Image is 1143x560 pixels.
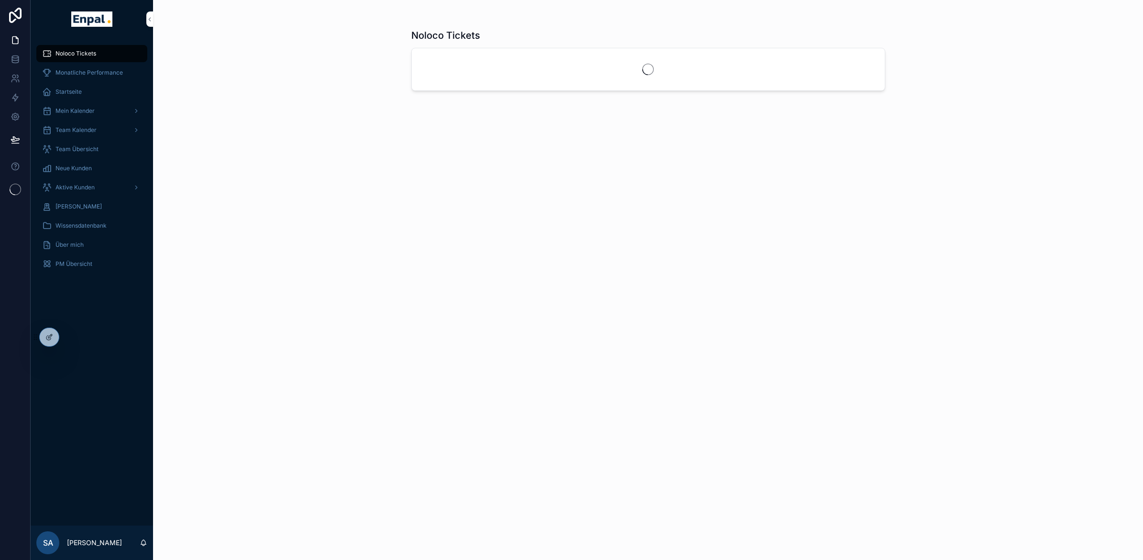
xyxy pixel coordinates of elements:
span: Über mich [55,241,84,249]
span: Mein Kalender [55,107,95,115]
a: [PERSON_NAME] [36,198,147,215]
div: scrollable content [31,38,153,285]
a: PM Übersicht [36,255,147,273]
p: [PERSON_NAME] [67,538,122,548]
a: Monatliche Performance [36,64,147,81]
span: Team Kalender [55,126,97,134]
a: Mein Kalender [36,102,147,120]
span: PM Übersicht [55,260,92,268]
img: App logo [71,11,112,27]
span: SA [43,537,53,549]
span: Neue Kunden [55,165,92,172]
a: Team Kalender [36,121,147,139]
span: Noloco Tickets [55,50,96,57]
span: [PERSON_NAME] [55,203,102,210]
h1: Noloco Tickets [411,29,480,42]
span: Monatliche Performance [55,69,123,77]
a: Noloco Tickets [36,45,147,62]
span: Aktive Kunden [55,184,95,191]
a: Neue Kunden [36,160,147,177]
a: Team Übersicht [36,141,147,158]
a: Aktive Kunden [36,179,147,196]
a: Startseite [36,83,147,100]
span: Wissensdatenbank [55,222,107,230]
span: Team Übersicht [55,145,99,153]
a: Wissensdatenbank [36,217,147,234]
a: Über mich [36,236,147,253]
span: Startseite [55,88,82,96]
